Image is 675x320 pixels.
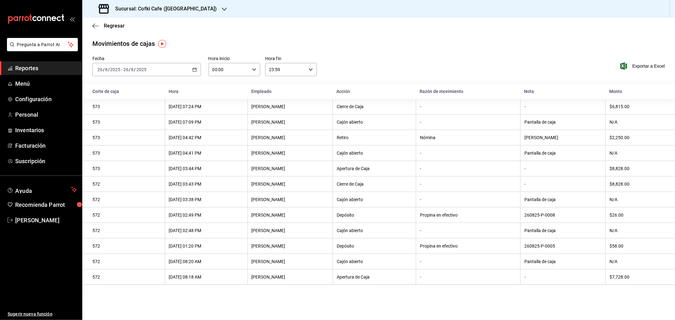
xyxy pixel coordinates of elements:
[420,228,516,233] div: -
[420,166,516,171] div: -
[252,274,329,280] div: [PERSON_NAME]
[252,228,329,233] div: [PERSON_NAME]
[420,259,516,264] div: -
[92,197,161,202] div: 572
[606,84,675,99] th: Monto
[169,259,244,264] div: [DATE] 08:20 AM
[622,62,665,70] span: Exportar a Excel
[97,67,103,72] input: --
[337,274,412,280] div: Apertura de Caja
[110,5,217,13] h3: Sucursal: Cofki Cafe ([GEOGRAPHIC_DATA])
[92,166,161,171] div: 573
[524,166,602,171] div: -
[609,166,665,171] div: $8,828.00
[4,46,78,52] a: Pregunta a Parrot AI
[337,212,412,218] div: Depósito
[15,110,77,119] span: Personal
[524,104,602,109] div: -
[252,212,329,218] div: [PERSON_NAME]
[92,39,155,48] div: Movimientos de cajas
[252,197,329,202] div: [PERSON_NAME]
[169,104,244,109] div: [DATE] 07:24 PM
[15,216,77,225] span: [PERSON_NAME]
[609,274,665,280] div: $7,728.00
[252,104,329,109] div: [PERSON_NAME]
[252,135,329,140] div: [PERSON_NAME]
[123,67,129,72] input: --
[92,259,161,264] div: 572
[252,166,329,171] div: [PERSON_NAME]
[105,67,108,72] input: --
[337,228,412,233] div: Cajón abierto
[524,274,602,280] div: -
[420,135,516,140] div: Nómina
[337,182,412,187] div: Cierre de Caja
[92,243,161,249] div: 572
[609,243,665,249] div: $58.00
[15,95,77,103] span: Configuración
[136,67,147,72] input: ----
[524,243,602,249] div: 260825-P-0005
[337,259,412,264] div: Cajón abierto
[104,23,125,29] span: Regresar
[82,84,165,99] th: Corte de caja
[17,41,68,48] span: Pregunta a Parrot AI
[92,57,201,61] label: Fecha
[158,40,166,48] img: Tooltip marker
[169,135,244,140] div: [DATE] 04:42 PM
[92,274,161,280] div: 572
[416,84,520,99] th: Razón de movimiento
[92,182,161,187] div: 572
[420,243,516,249] div: Propina en efectivo
[609,228,665,233] div: N/A
[609,151,665,156] div: N/A
[252,259,329,264] div: [PERSON_NAME]
[333,84,416,99] th: Acción
[169,274,244,280] div: [DATE] 08:18 AM
[337,197,412,202] div: Cajón abierto
[134,67,136,72] span: /
[103,67,105,72] span: /
[15,157,77,165] span: Suscripción
[524,197,602,202] div: Pantalla de caja
[524,182,602,187] div: -
[15,126,77,134] span: Inventarios
[169,228,244,233] div: [DATE] 02:48 PM
[169,120,244,125] div: [DATE] 07:09 PM
[524,228,602,233] div: Pantalla de caja
[129,67,131,72] span: /
[609,259,665,264] div: N/A
[8,311,77,317] span: Sugerir nueva función
[524,212,602,218] div: 260825-P-0008
[337,166,412,171] div: Apertura de Caja
[169,182,244,187] div: [DATE] 03:43 PM
[420,120,516,125] div: -
[524,259,602,264] div: Pantalla de caja
[252,182,329,187] div: [PERSON_NAME]
[15,186,69,194] span: Ayuda
[169,197,244,202] div: [DATE] 03:38 PM
[15,79,77,88] span: Menú
[252,120,329,125] div: [PERSON_NAME]
[252,243,329,249] div: [PERSON_NAME]
[92,212,161,218] div: 572
[92,104,161,109] div: 573
[92,120,161,125] div: 573
[337,135,412,140] div: Retiro
[524,151,602,156] div: Pantalla de caja
[420,212,516,218] div: Propina en efectivo
[209,57,260,61] label: Hora inicio
[420,182,516,187] div: -
[609,182,665,187] div: $8,828.00
[609,135,665,140] div: $2,250.00
[609,212,665,218] div: $26.00
[92,151,161,156] div: 573
[609,120,665,125] div: N/A
[169,243,244,249] div: [DATE] 01:20 PM
[247,84,333,99] th: Empleado
[15,141,77,150] span: Facturación
[169,166,244,171] div: [DATE] 03:44 PM
[265,57,317,61] label: Hora fin
[169,151,244,156] div: [DATE] 04:41 PM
